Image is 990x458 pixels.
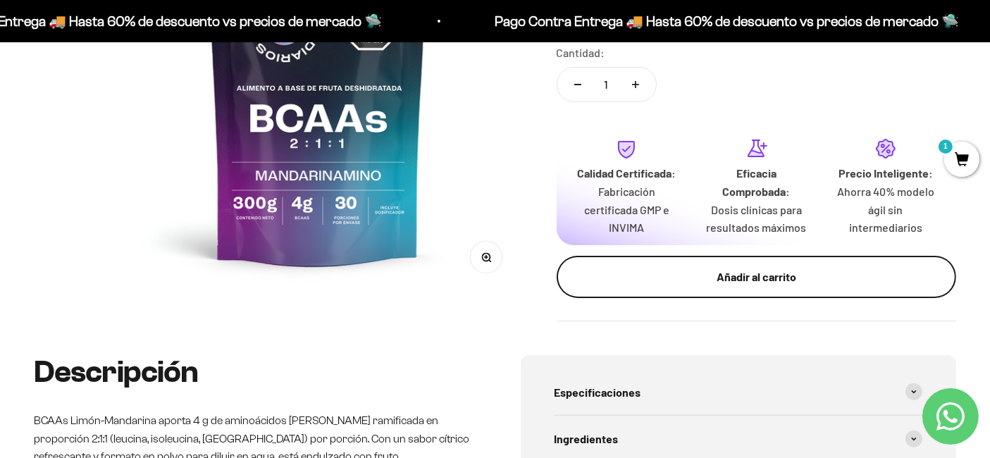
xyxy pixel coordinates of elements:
[557,44,605,62] label: Cantidad:
[555,430,619,448] span: Ingredientes
[832,182,939,237] p: Ahorra 40% modelo ágil sin intermediarios
[574,182,681,237] p: Fabricación certificada GMP e INVIMA
[557,256,956,298] button: Añadir al carrito
[555,383,641,402] span: Especificaciones
[615,68,656,101] button: Aumentar cantidad
[937,138,954,155] mark: 1
[944,153,979,168] a: 1
[34,355,470,389] h2: Descripción
[577,166,676,180] strong: Calidad Certificada:
[557,68,598,101] button: Reducir cantidad
[703,201,810,237] p: Dosis clínicas para resultados máximos
[839,166,933,180] strong: Precio Inteligente:
[487,10,951,32] p: Pago Contra Entrega 🚚 Hasta 60% de descuento vs precios de mercado 🛸
[585,268,928,286] div: Añadir al carrito
[555,369,923,416] summary: Especificaciones
[722,166,790,198] strong: Eficacia Comprobada:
